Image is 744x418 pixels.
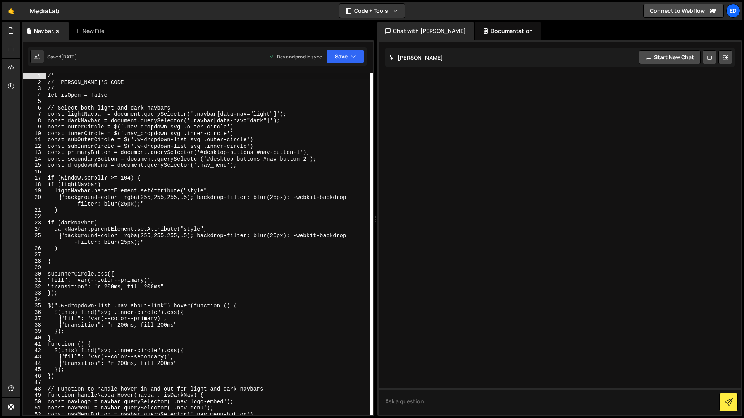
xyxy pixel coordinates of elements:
[23,309,46,316] div: 36
[23,226,46,233] div: 24
[23,411,46,418] div: 52
[23,143,46,150] div: 12
[23,137,46,143] div: 11
[23,258,46,265] div: 28
[389,54,443,61] h2: [PERSON_NAME]
[23,182,46,188] div: 18
[327,50,364,63] button: Save
[23,354,46,360] div: 43
[23,348,46,354] div: 42
[23,111,46,118] div: 7
[23,92,46,99] div: 4
[47,53,77,60] div: Saved
[23,207,46,214] div: 21
[23,264,46,271] div: 29
[23,360,46,367] div: 44
[23,124,46,130] div: 9
[23,315,46,322] div: 37
[475,22,541,40] div: Documentation
[23,105,46,111] div: 6
[23,162,46,169] div: 15
[23,341,46,348] div: 41
[23,367,46,373] div: 45
[377,22,474,40] div: Chat with [PERSON_NAME]
[23,284,46,290] div: 32
[23,296,46,303] div: 34
[23,86,46,92] div: 3
[23,252,46,258] div: 27
[23,169,46,175] div: 16
[23,245,46,252] div: 26
[23,392,46,399] div: 49
[643,4,724,18] a: Connect to Webflow
[23,149,46,156] div: 13
[23,175,46,182] div: 17
[269,53,322,60] div: Dev and prod in sync
[23,373,46,380] div: 46
[23,277,46,284] div: 31
[23,98,46,105] div: 5
[61,53,77,60] div: [DATE]
[23,379,46,386] div: 47
[23,335,46,341] div: 40
[23,130,46,137] div: 10
[23,213,46,220] div: 22
[339,4,405,18] button: Code + Tools
[23,73,46,79] div: 1
[2,2,21,20] a: 🤙
[23,303,46,309] div: 35
[23,79,46,86] div: 2
[23,156,46,163] div: 14
[23,399,46,405] div: 50
[23,194,46,207] div: 20
[23,386,46,392] div: 48
[23,328,46,335] div: 39
[726,4,740,18] a: Ed
[75,27,107,35] div: New File
[23,405,46,411] div: 51
[23,233,46,245] div: 25
[23,271,46,278] div: 30
[23,220,46,226] div: 23
[23,188,46,194] div: 19
[639,50,701,64] button: Start new chat
[30,6,59,15] div: MediaLab
[23,118,46,124] div: 8
[23,322,46,329] div: 38
[23,290,46,296] div: 33
[34,27,59,35] div: Navbar.js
